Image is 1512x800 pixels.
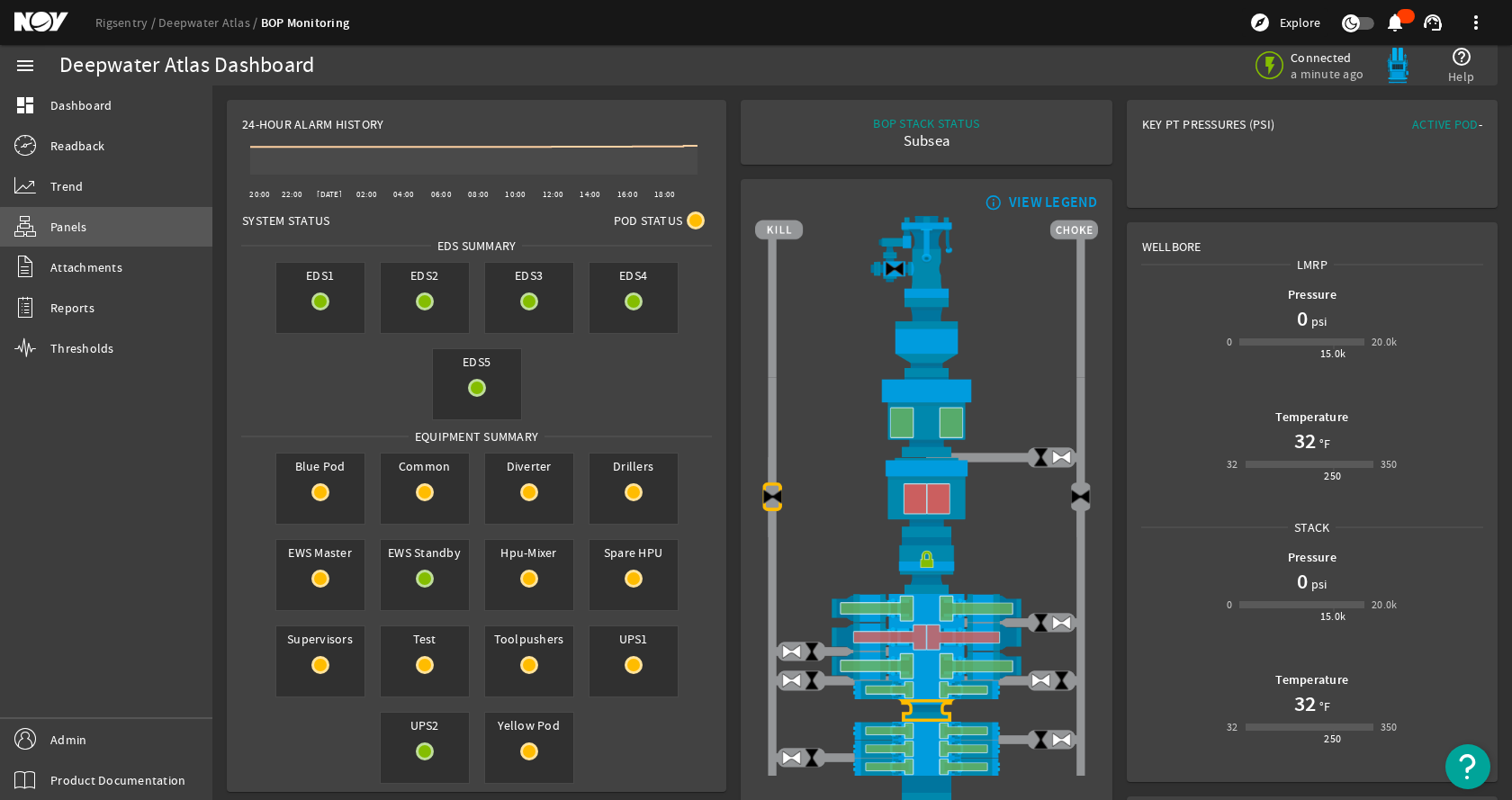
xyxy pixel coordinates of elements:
[755,740,1097,758] img: PipeRamOpen.png
[1294,427,1316,455] h1: 32
[381,540,469,565] span: EWS Standby
[1051,612,1072,633] img: ValveOpen.png
[158,14,261,31] a: Deepwater Atlas
[589,626,678,652] span: UPS1
[261,14,350,31] a: BOP Monitoring
[1030,447,1051,468] img: ValveClose.png
[543,189,563,200] text: 12:00
[755,298,1097,378] img: FlexJoint.png
[1030,612,1051,633] img: ValveClose.png
[1308,575,1327,593] span: psi
[276,454,364,479] span: Blue Pod
[1451,46,1472,67] mat-icon: help_outline
[885,258,905,279] img: Valve2Close.png
[614,211,683,229] span: Pod Status
[1227,596,1232,614] div: 0
[1448,67,1474,85] span: Help
[1320,345,1346,363] div: 15.0k
[468,189,489,200] text: 08:00
[1275,409,1348,426] b: Temperature
[242,211,329,229] span: System Status
[1009,193,1098,211] div: VIEW LEGEND
[589,263,678,288] span: EDS4
[755,594,1097,623] img: ShearRamOpen.png
[1291,49,1367,66] span: Connected
[580,189,600,200] text: 14:00
[1384,12,1406,33] mat-icon: notifications
[50,258,122,276] span: Attachments
[381,713,469,738] span: UPS2
[781,670,802,691] img: ValveOpen.png
[1227,718,1238,736] div: 32
[755,623,1097,652] img: ShearRamClose.png
[755,758,1097,776] img: PipeRamOpen.png
[485,713,573,738] span: Yellow Pod
[981,195,1003,210] mat-icon: info_outline
[1070,487,1091,508] img: Valve2Close.png
[1372,596,1398,614] div: 20.0k
[781,748,802,769] img: ValveOpen.png
[356,189,377,200] text: 02:00
[1380,48,1416,84] img: Bluepod.svg
[1372,333,1398,351] div: 20.0k
[1297,567,1308,596] h1: 0
[431,237,523,255] span: EDS SUMMARY
[1288,286,1336,303] b: Pressure
[1142,115,1312,140] div: Key PT Pressures (PSI)
[485,626,573,652] span: Toolpushers
[1288,518,1336,536] span: Stack
[589,540,678,565] span: Spare HPU
[873,132,979,150] div: Subsea
[755,722,1097,740] img: PipeRamOpen.png
[50,218,87,236] span: Panels
[1454,1,1498,44] button: more_vert
[242,115,383,133] span: 24-Hour Alarm History
[433,349,521,374] span: EDS5
[1294,689,1316,718] h1: 32
[1445,744,1490,789] button: Open Resource Center
[485,454,573,479] span: Diverter
[1051,670,1072,691] img: ValveClose.png
[505,189,526,200] text: 10:00
[1316,697,1331,715] span: °F
[50,771,185,789] span: Product Documentation
[1030,729,1051,750] img: ValveClose.png
[1320,607,1346,625] div: 15.0k
[1291,66,1367,82] span: a minute ago
[755,216,1097,298] img: RiserAdapter.png
[1381,455,1398,473] div: 350
[802,642,823,662] img: ValveClose.png
[249,189,270,200] text: 20:00
[755,377,1097,457] img: UpperAnnularOpen.png
[381,454,469,479] span: Common
[755,699,1097,722] img: BopBodyShearBottom_Fault.png
[50,299,94,317] span: Reports
[381,263,469,288] span: EDS2
[1422,12,1444,33] mat-icon: support_agent
[14,94,36,116] mat-icon: dashboard
[95,14,158,31] a: Rigsentry
[1381,718,1398,736] div: 350
[654,189,675,200] text: 18:00
[1227,333,1232,351] div: 0
[1291,256,1334,274] span: LMRP
[59,57,314,75] div: Deepwater Atlas Dashboard
[802,670,823,691] img: ValveClose.png
[14,55,36,76] mat-icon: menu
[317,189,342,200] text: [DATE]
[1030,670,1051,691] img: ValveOpen.png
[1051,447,1072,468] img: ValveOpen.png
[1479,116,1482,132] span: -
[431,189,452,200] text: 06:00
[50,731,86,749] span: Admin
[1280,13,1320,31] span: Explore
[755,457,1097,536] img: LowerAnnularClose.png
[1324,730,1341,748] div: 250
[802,748,823,769] img: ValveClose.png
[755,680,1097,698] img: PipeRamOpen.png
[1412,116,1479,132] span: Active Pod
[589,454,678,479] span: Drillers
[617,189,638,200] text: 16:00
[50,96,112,114] span: Dashboard
[1288,549,1336,566] b: Pressure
